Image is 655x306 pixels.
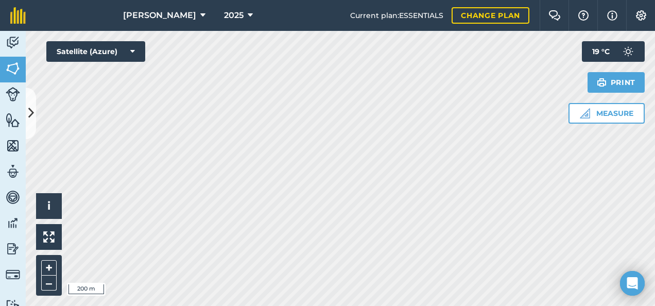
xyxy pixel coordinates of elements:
img: Four arrows, one pointing top left, one top right, one bottom right and the last bottom left [43,231,55,243]
img: Ruler icon [580,108,590,118]
img: svg+xml;base64,PHN2ZyB4bWxucz0iaHR0cDovL3d3dy53My5vcmcvMjAwMC9zdmciIHdpZHRoPSI1NiIgaGVpZ2h0PSI2MC... [6,138,20,154]
button: – [41,276,57,291]
img: svg+xml;base64,PD94bWwgdmVyc2lvbj0iMS4wIiBlbmNvZGluZz0idXRmLTgiPz4KPCEtLSBHZW5lcmF0b3I6IEFkb2JlIE... [6,35,20,50]
span: 2025 [224,9,244,22]
img: svg+xml;base64,PD94bWwgdmVyc2lvbj0iMS4wIiBlbmNvZGluZz0idXRmLTgiPz4KPCEtLSBHZW5lcmF0b3I6IEFkb2JlIE... [6,215,20,231]
img: svg+xml;base64,PHN2ZyB4bWxucz0iaHR0cDovL3d3dy53My5vcmcvMjAwMC9zdmciIHdpZHRoPSI1NiIgaGVpZ2h0PSI2MC... [6,112,20,128]
img: svg+xml;base64,PHN2ZyB4bWxucz0iaHR0cDovL3d3dy53My5vcmcvMjAwMC9zdmciIHdpZHRoPSIxNyIgaGVpZ2h0PSIxNy... [607,9,617,22]
span: i [47,199,50,212]
span: 19 ° C [592,41,610,62]
button: Measure [568,103,645,124]
img: fieldmargin Logo [10,7,26,24]
img: svg+xml;base64,PHN2ZyB4bWxucz0iaHR0cDovL3d3dy53My5vcmcvMjAwMC9zdmciIHdpZHRoPSI1NiIgaGVpZ2h0PSI2MC... [6,61,20,76]
button: + [41,260,57,276]
img: svg+xml;base64,PD94bWwgdmVyc2lvbj0iMS4wIiBlbmNvZGluZz0idXRmLTgiPz4KPCEtLSBHZW5lcmF0b3I6IEFkb2JlIE... [618,41,639,62]
img: Two speech bubbles overlapping with the left bubble in the forefront [548,10,561,21]
button: i [36,193,62,219]
img: svg+xml;base64,PHN2ZyB4bWxucz0iaHR0cDovL3d3dy53My5vcmcvMjAwMC9zdmciIHdpZHRoPSIxOSIgaGVpZ2h0PSIyNC... [597,76,607,89]
a: Change plan [452,7,529,24]
div: Open Intercom Messenger [620,271,645,296]
button: Print [588,72,645,93]
img: A question mark icon [577,10,590,21]
img: svg+xml;base64,PD94bWwgdmVyc2lvbj0iMS4wIiBlbmNvZGluZz0idXRmLTgiPz4KPCEtLSBHZW5lcmF0b3I6IEFkb2JlIE... [6,267,20,282]
span: Current plan : ESSENTIALS [350,10,443,21]
span: [PERSON_NAME] [123,9,196,22]
img: A cog icon [635,10,647,21]
img: svg+xml;base64,PD94bWwgdmVyc2lvbj0iMS4wIiBlbmNvZGluZz0idXRmLTgiPz4KPCEtLSBHZW5lcmF0b3I6IEFkb2JlIE... [6,164,20,179]
img: svg+xml;base64,PD94bWwgdmVyc2lvbj0iMS4wIiBlbmNvZGluZz0idXRmLTgiPz4KPCEtLSBHZW5lcmF0b3I6IEFkb2JlIE... [6,190,20,205]
button: Satellite (Azure) [46,41,145,62]
button: 19 °C [582,41,645,62]
img: svg+xml;base64,PD94bWwgdmVyc2lvbj0iMS4wIiBlbmNvZGluZz0idXRmLTgiPz4KPCEtLSBHZW5lcmF0b3I6IEFkb2JlIE... [6,87,20,101]
img: svg+xml;base64,PD94bWwgdmVyc2lvbj0iMS4wIiBlbmNvZGluZz0idXRmLTgiPz4KPCEtLSBHZW5lcmF0b3I6IEFkb2JlIE... [6,241,20,257]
